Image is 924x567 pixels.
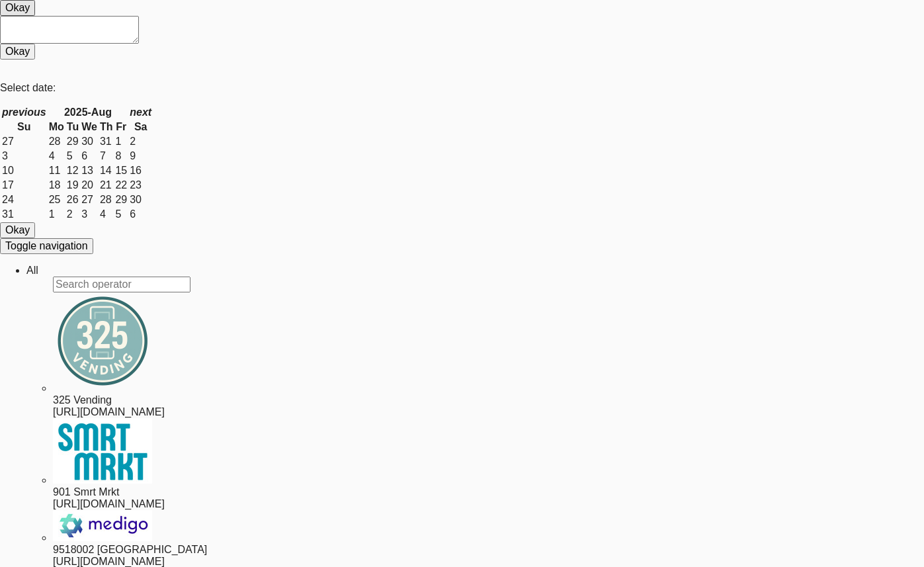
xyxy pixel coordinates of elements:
img: Micromart [93,238,272,417]
td: 2 [129,135,152,148]
span: Toggle navigation [5,408,88,419]
th: next [129,106,152,119]
td: 29 [114,193,128,206]
th: 2025-Aug [48,106,128,119]
span: previous [2,107,46,118]
th: previous [1,106,47,119]
td: 9 [129,150,152,163]
span: next [130,107,151,118]
th: Sa [129,120,152,134]
th: Mo [48,120,65,134]
td: 7 [99,150,114,163]
td: 23 [129,179,152,192]
input: Search operator [53,444,190,460]
td: 21 [99,179,114,192]
td: 26 [66,193,79,206]
td: 8 [114,150,128,163]
td: 6 [81,150,98,163]
td: 29 [66,135,79,148]
th: We [81,120,98,134]
td: 11 [48,164,65,177]
td: 31 [99,135,114,148]
td: 15 [114,164,128,177]
td: 24 [1,193,47,206]
td: 20 [81,179,98,192]
td: 5 [66,150,79,163]
th: Tu [66,120,79,134]
td: 25 [48,193,65,206]
td: 5 [114,208,128,221]
td: 1 [48,208,65,221]
td: 2 [66,208,79,221]
td: 14 [99,164,114,177]
td: 17 [1,179,47,192]
td: 3 [81,208,98,221]
td: 6 [129,208,152,221]
td: 10 [1,164,47,177]
td: 1 [114,135,128,148]
td: 22 [114,179,128,192]
td: 3 [1,150,47,163]
td: 4 [99,208,114,221]
th: Fr [114,120,128,134]
td: 18 [48,179,65,192]
img: kbrytollda43ilh6wexs.png [53,460,152,559]
td: 30 [129,193,152,206]
td: 27 [1,135,47,148]
td: 27 [81,193,98,206]
td: 4 [48,150,65,163]
td: 13 [81,164,98,177]
td: 31 [1,208,47,221]
th: Su [1,120,47,134]
th: Th [99,120,114,134]
td: 19 [66,179,79,192]
td: 28 [48,135,65,148]
td: 30 [81,135,98,148]
td: 12 [66,164,79,177]
a: All [26,432,38,443]
td: 16 [129,164,152,177]
td: 28 [99,193,114,206]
